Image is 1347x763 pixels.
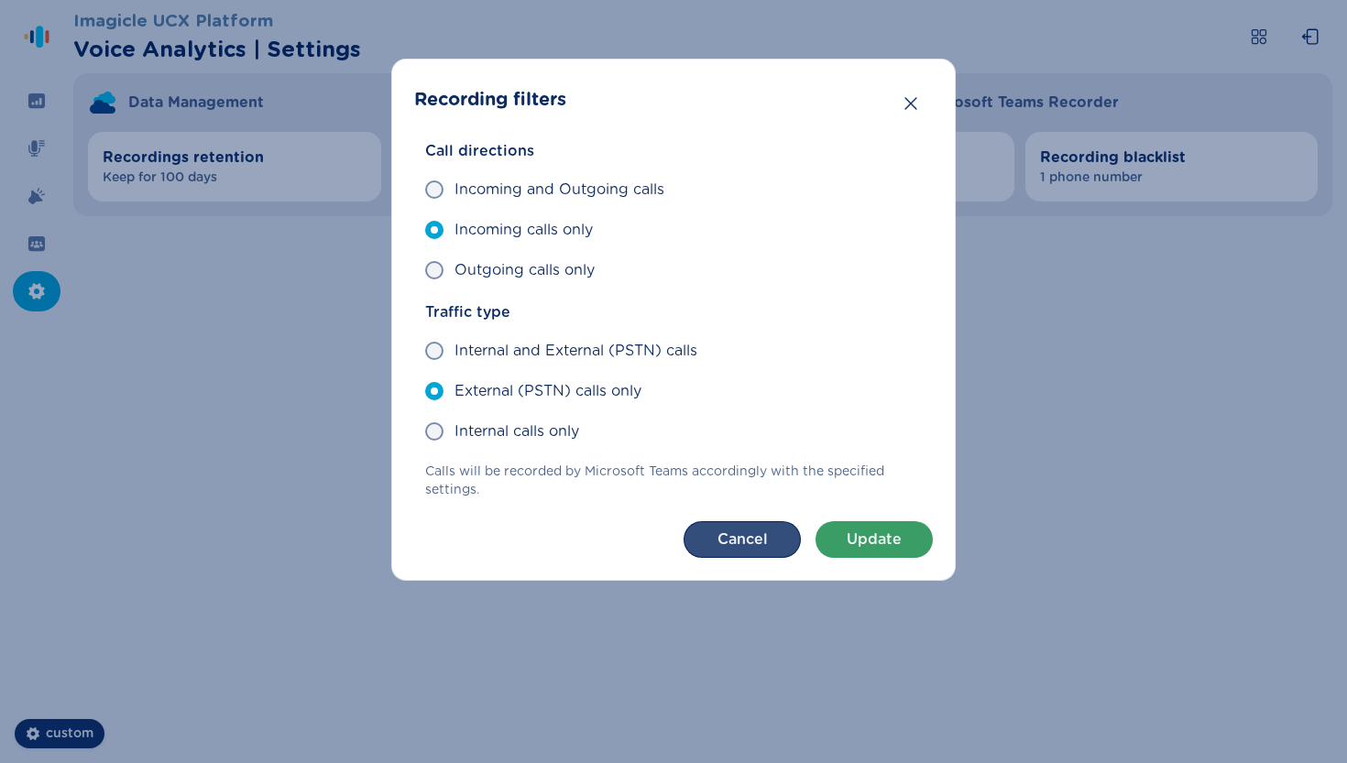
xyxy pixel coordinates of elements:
[684,521,801,558] button: Cancel
[454,179,664,201] span: Incoming and Outgoing calls
[425,140,534,162] span: Call directions
[454,219,593,241] span: Incoming calls only
[414,82,933,118] header: Recording filters
[454,340,697,362] span: Internal and External (PSTN) calls
[816,521,933,558] button: Update
[425,463,933,499] span: Calls will be recorded by Microsoft Teams accordingly with the specified settings.
[454,420,579,442] span: Internal calls only
[454,259,595,281] span: Outgoing calls only
[893,85,929,122] button: Close
[454,380,641,402] span: External (PSTN) calls only
[425,301,510,323] span: Traffic type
